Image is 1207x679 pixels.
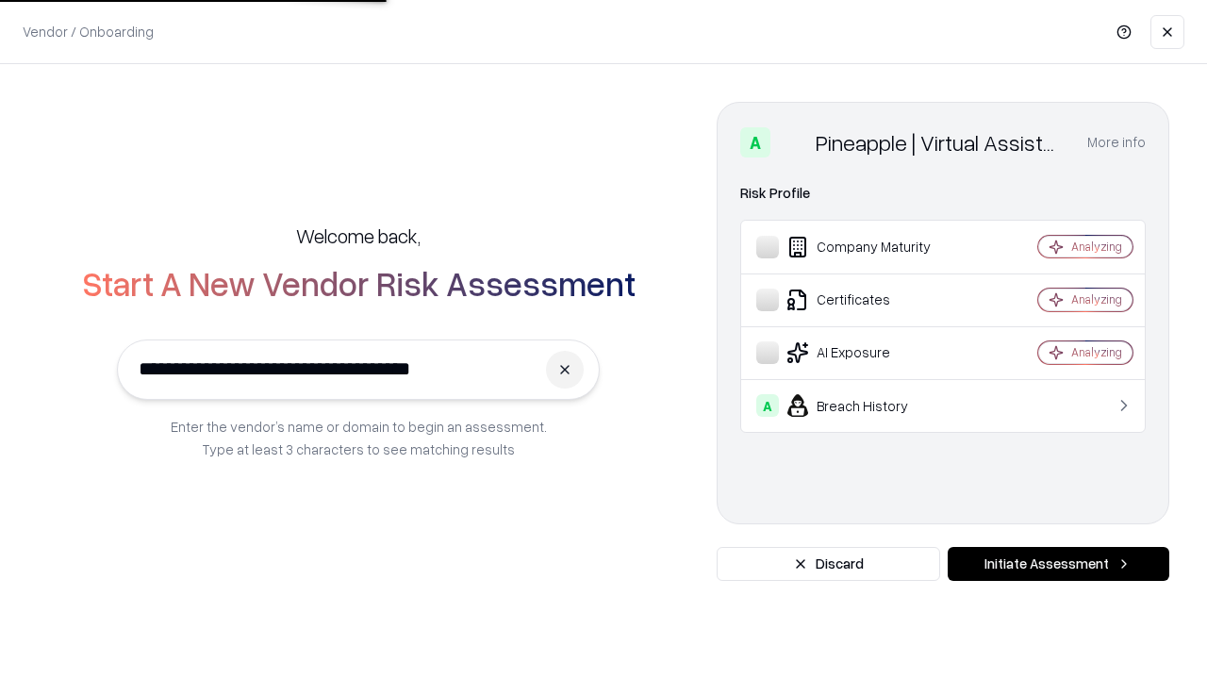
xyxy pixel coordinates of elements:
[756,236,982,258] div: Company Maturity
[948,547,1169,581] button: Initiate Assessment
[756,394,982,417] div: Breach History
[717,547,940,581] button: Discard
[1087,125,1146,159] button: More info
[778,127,808,157] img: Pineapple | Virtual Assistant Agency
[816,127,1065,157] div: Pineapple | Virtual Assistant Agency
[82,264,636,302] h2: Start A New Vendor Risk Assessment
[296,223,421,249] h5: Welcome back,
[1071,239,1122,255] div: Analyzing
[740,182,1146,205] div: Risk Profile
[756,394,779,417] div: A
[756,341,982,364] div: AI Exposure
[740,127,770,157] div: A
[23,22,154,41] p: Vendor / Onboarding
[1071,344,1122,360] div: Analyzing
[171,415,547,460] p: Enter the vendor’s name or domain to begin an assessment. Type at least 3 characters to see match...
[756,289,982,311] div: Certificates
[1071,291,1122,307] div: Analyzing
